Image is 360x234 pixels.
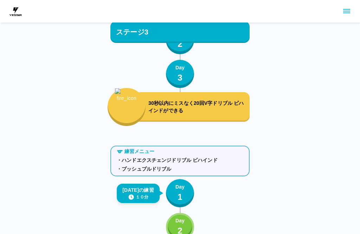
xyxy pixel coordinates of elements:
[122,187,154,194] p: [DATE]の練習
[8,4,22,18] img: dummy
[178,38,182,51] p: 2
[148,100,247,115] p: 30秒以内にミスなく20回V字ドリブル ビハインドができる
[116,27,148,37] p: ステージ3
[166,60,194,88] button: Day3
[136,194,148,201] p: １０分
[178,191,182,204] p: 1
[117,157,243,164] p: ・ハンドエクスチェンジドリブル ビハインド
[175,64,185,72] p: Day
[124,148,154,156] p: 練習メニュー
[178,72,182,84] p: 3
[166,179,194,208] button: Day1
[117,166,243,173] p: ・プッシュプルドリブル
[108,88,146,126] button: fire_icon
[175,217,185,225] p: Day
[115,89,139,118] img: fire_icon
[175,184,185,191] p: Day
[341,5,353,17] button: sidemenu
